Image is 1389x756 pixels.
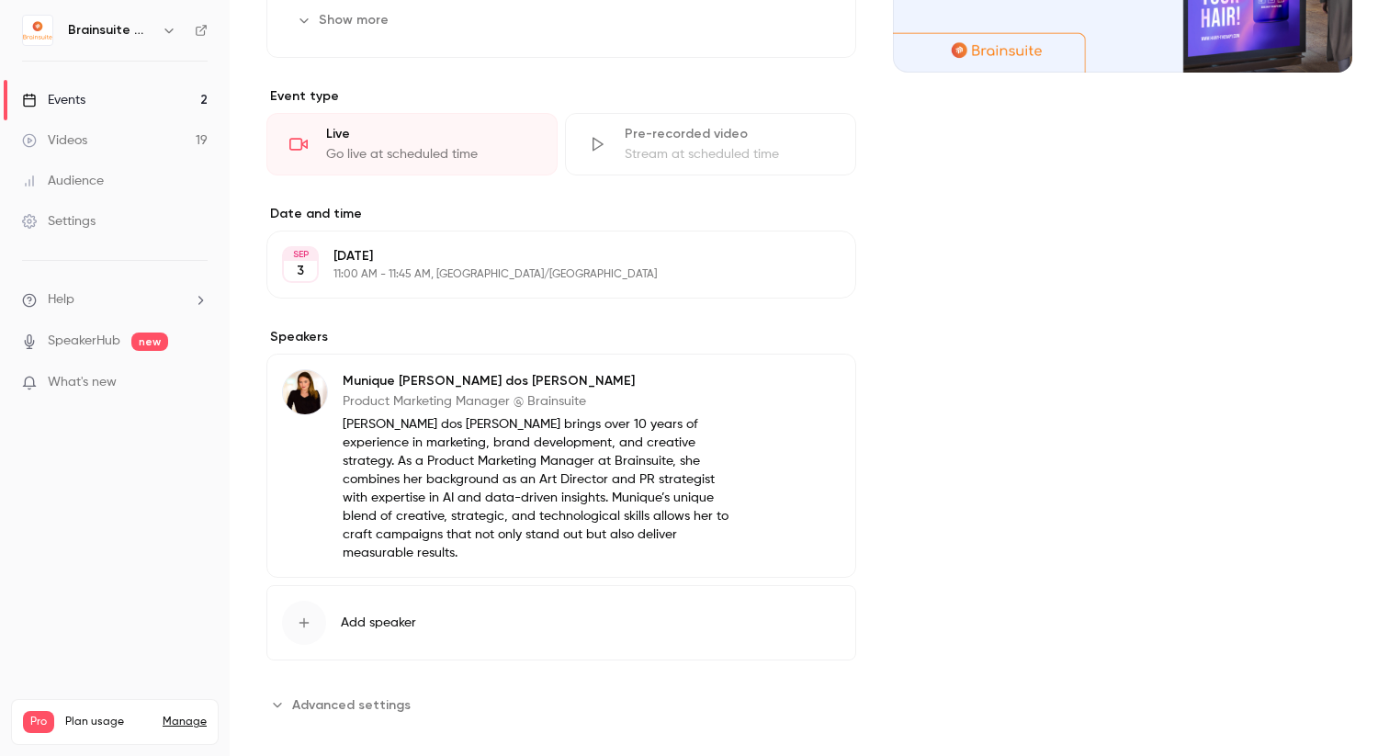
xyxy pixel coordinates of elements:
[266,328,856,346] label: Speakers
[48,290,74,310] span: Help
[297,262,304,280] p: 3
[292,695,411,715] span: Advanced settings
[48,332,120,351] a: SpeakerHub
[22,131,87,150] div: Videos
[333,267,759,282] p: 11:00 AM - 11:45 AM, [GEOGRAPHIC_DATA]/[GEOGRAPHIC_DATA]
[131,333,168,351] span: new
[283,370,327,414] img: Munique Rossoni dos Santos
[266,690,856,719] section: Advanced settings
[343,415,737,562] p: [PERSON_NAME] dos [PERSON_NAME] brings over 10 years of experience in marketing, brand developmen...
[266,87,856,106] p: Event type
[343,392,737,411] p: Product Marketing Manager @ Brainsuite
[565,113,856,175] div: Pre-recorded videoStream at scheduled time
[48,373,117,392] span: What's new
[163,715,207,729] a: Manage
[266,354,856,578] div: Munique Rossoni dos SantosMunique [PERSON_NAME] dos [PERSON_NAME]Product Marketing Manager @ Brai...
[22,91,85,109] div: Events
[68,21,154,39] h6: Brainsuite Webinars
[65,715,152,729] span: Plan usage
[625,145,833,164] div: Stream at scheduled time
[22,212,96,231] div: Settings
[289,6,400,35] button: Show more
[23,711,54,733] span: Pro
[284,248,317,261] div: SEP
[326,145,535,164] div: Go live at scheduled time
[22,290,208,310] li: help-dropdown-opener
[266,205,856,223] label: Date and time
[266,585,856,660] button: Add speaker
[625,125,833,143] div: Pre-recorded video
[266,113,558,175] div: LiveGo live at scheduled time
[266,690,422,719] button: Advanced settings
[341,614,416,632] span: Add speaker
[23,16,52,45] img: Brainsuite Webinars
[326,125,535,143] div: Live
[22,172,104,190] div: Audience
[343,372,737,390] p: Munique [PERSON_NAME] dos [PERSON_NAME]
[333,247,759,265] p: [DATE]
